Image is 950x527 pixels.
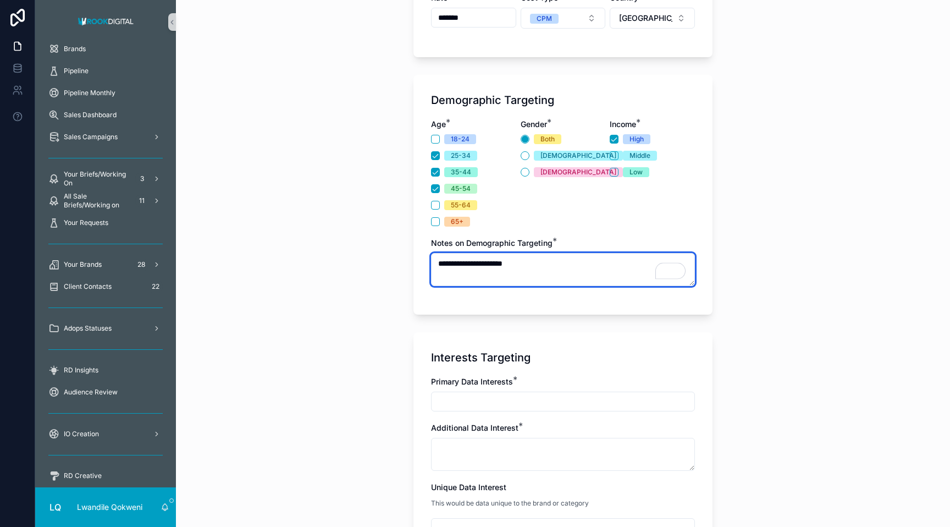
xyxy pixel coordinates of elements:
span: Sales Dashboard [64,111,117,119]
div: 22 [148,280,163,293]
div: [DEMOGRAPHIC_DATA] [540,151,616,161]
a: RD Insights [42,360,169,380]
div: 18-24 [451,134,470,144]
p: This would be data unique to the brand or category [431,498,589,508]
textarea: To enrich screen reader interactions, please activate Accessibility in Grammarly extension settings [431,253,695,286]
div: [DEMOGRAPHIC_DATA] [540,167,616,177]
a: Pipeline [42,61,169,81]
a: Sales Campaigns [42,127,169,147]
div: CPM [537,14,552,24]
span: Age [431,119,446,129]
span: IO Creation [64,430,99,438]
a: Brands [42,39,169,59]
a: Your Brands28 [42,255,169,275]
img: App logo [75,13,137,31]
a: Client Contacts22 [42,277,169,297]
span: Primary Data Interests [431,377,513,386]
button: Select Button [521,8,606,29]
h1: Interests Targeting [431,350,531,365]
a: Adops Statuses [42,319,169,338]
span: Sales Campaigns [64,133,118,141]
a: Your Briefs/Working On3 [42,169,169,189]
div: 35-44 [451,167,471,177]
div: 65+ [451,217,463,227]
span: Brands [64,45,86,53]
a: RD Creative [42,466,169,486]
span: RD Creative [64,471,102,480]
a: Pipeline Monthly [42,83,169,103]
div: 3 [135,172,148,185]
span: Pipeline [64,67,89,75]
a: Sales Dashboard [42,105,169,125]
div: 28 [134,258,148,271]
div: 25-34 [451,151,471,161]
span: All Sale Briefs/Working on [64,192,131,210]
div: 11 [135,194,148,207]
a: All Sale Briefs/Working on11 [42,191,169,211]
span: Your Briefs/Working On [64,170,131,188]
span: LQ [49,501,61,514]
div: Both [540,134,555,144]
span: [GEOGRAPHIC_DATA] [619,13,672,24]
span: Client Contacts [64,282,112,291]
div: Low [629,167,643,177]
span: Additional Data Interest [431,423,518,432]
span: RD Insights [64,366,98,375]
p: Lwandile Qokweni [77,502,142,513]
div: High [629,134,644,144]
a: Audience Review [42,382,169,402]
h1: Demographic Targeting [431,92,554,108]
span: Unique Data Interest [431,482,506,492]
a: Your Requests [42,213,169,233]
span: Audience Review [64,388,118,397]
span: Gender [521,119,547,129]
span: Pipeline Monthly [64,89,115,97]
div: scrollable content [35,44,176,487]
a: IO Creation [42,424,169,444]
div: 45-54 [451,184,471,194]
div: Middle [629,151,650,161]
div: 55-64 [451,200,471,210]
span: Notes on Demographic Targeting [431,238,553,248]
button: Select Button [610,8,695,29]
span: Your Brands [64,260,102,269]
span: Adops Statuses [64,324,112,333]
span: Your Requests [64,218,108,227]
span: Income [610,119,636,129]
